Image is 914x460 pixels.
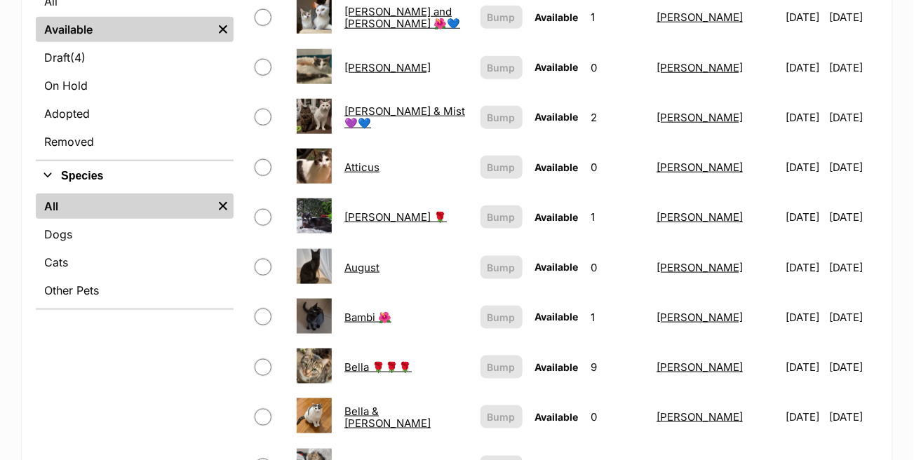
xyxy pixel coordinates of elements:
[36,278,234,303] a: Other Pets
[488,110,516,125] span: Bump
[297,299,332,334] img: Bambi 🌺
[480,106,523,129] button: Bump
[780,93,828,142] td: [DATE]
[657,410,743,424] a: [PERSON_NAME]
[297,99,332,134] img: Angelo & Mist💜💙
[535,411,579,423] span: Available
[780,43,828,92] td: [DATE]
[480,56,523,79] button: Bump
[480,405,523,428] button: Bump
[780,193,828,241] td: [DATE]
[586,43,650,92] td: 0
[657,311,743,324] a: [PERSON_NAME]
[213,194,234,219] a: Remove filter
[830,343,878,391] td: [DATE]
[830,293,878,341] td: [DATE]
[586,293,650,341] td: 1
[344,311,391,324] a: Bambi 🌺
[830,93,878,142] td: [DATE]
[488,360,516,374] span: Bump
[36,167,234,185] button: Species
[488,410,516,424] span: Bump
[657,210,743,224] a: [PERSON_NAME]
[586,93,650,142] td: 2
[344,261,379,274] a: August
[36,17,213,42] a: Available
[480,205,523,229] button: Bump
[780,293,828,341] td: [DATE]
[344,210,447,224] a: [PERSON_NAME] 🌹
[344,104,465,130] a: [PERSON_NAME] & Mist💜💙
[488,10,516,25] span: Bump
[657,261,743,274] a: [PERSON_NAME]
[830,243,878,292] td: [DATE]
[488,60,516,75] span: Bump
[535,111,579,123] span: Available
[36,250,234,275] a: Cats
[657,161,743,174] a: [PERSON_NAME]
[657,360,743,374] a: [PERSON_NAME]
[344,360,412,374] a: Bella 🌹🌹🌹
[780,143,828,191] td: [DATE]
[535,361,579,373] span: Available
[480,256,523,279] button: Bump
[488,210,516,224] span: Bump
[488,160,516,175] span: Bump
[36,222,234,247] a: Dogs
[36,191,234,309] div: Species
[657,61,743,74] a: [PERSON_NAME]
[344,61,431,74] a: [PERSON_NAME]
[36,129,234,154] a: Removed
[535,261,579,273] span: Available
[535,311,579,323] span: Available
[480,6,523,29] button: Bump
[535,61,579,73] span: Available
[488,310,516,325] span: Bump
[586,393,650,441] td: 0
[36,194,213,219] a: All
[535,161,579,173] span: Available
[586,193,650,241] td: 1
[780,343,828,391] td: [DATE]
[297,398,332,433] img: Bella & Kevin 💕
[586,243,650,292] td: 0
[780,243,828,292] td: [DATE]
[488,260,516,275] span: Bump
[830,143,878,191] td: [DATE]
[830,193,878,241] td: [DATE]
[535,211,579,223] span: Available
[70,49,86,66] span: (4)
[36,101,234,126] a: Adopted
[36,73,234,98] a: On Hold
[830,43,878,92] td: [DATE]
[344,161,379,174] a: Atticus
[480,356,523,379] button: Bump
[297,198,332,234] img: Audrey Rose 🌹
[36,45,234,70] a: Draft
[344,5,460,30] a: [PERSON_NAME] and [PERSON_NAME] 🌺💙
[830,393,878,441] td: [DATE]
[780,393,828,441] td: [DATE]
[344,405,431,430] a: Bella & [PERSON_NAME]
[586,343,650,391] td: 9
[586,143,650,191] td: 0
[480,156,523,179] button: Bump
[213,17,234,42] a: Remove filter
[480,306,523,329] button: Bump
[657,111,743,124] a: [PERSON_NAME]
[535,11,579,23] span: Available
[657,11,743,24] a: [PERSON_NAME]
